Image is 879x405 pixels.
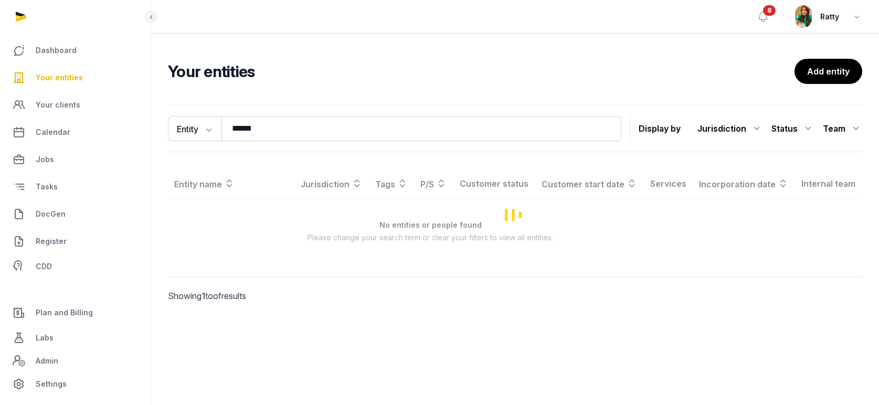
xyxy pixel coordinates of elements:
[8,92,142,118] a: Your clients
[820,10,839,23] span: Ratty
[168,277,329,315] p: Showing to of results
[36,44,77,57] span: Dashboard
[8,300,142,325] a: Plan and Billing
[8,38,142,63] a: Dashboard
[202,291,205,301] span: 1
[697,120,763,137] div: Jurisdiction
[8,174,142,199] a: Tasks
[8,65,142,90] a: Your entities
[8,120,142,145] a: Calendar
[795,59,862,84] a: Add entity
[36,306,93,319] span: Plan and Billing
[168,169,862,260] div: Loading
[36,99,80,111] span: Your clients
[8,371,142,397] a: Settings
[823,120,862,137] div: Team
[36,235,67,248] span: Register
[36,332,54,344] span: Labs
[36,208,66,220] span: DocGen
[8,147,142,172] a: Jobs
[168,116,221,141] button: Entity
[639,120,681,137] p: Display by
[795,5,812,28] img: avatar
[36,378,67,390] span: Settings
[8,256,142,277] a: CDD
[36,153,54,166] span: Jobs
[36,126,70,138] span: Calendar
[763,5,776,16] span: 8
[36,180,58,193] span: Tasks
[36,260,52,273] span: CDD
[36,71,83,84] span: Your entities
[8,201,142,227] a: DocGen
[168,62,795,81] h2: Your entities
[36,355,58,367] span: Admin
[8,229,142,254] a: Register
[771,120,814,137] div: Status
[8,325,142,350] a: Labs
[8,350,142,371] a: Admin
